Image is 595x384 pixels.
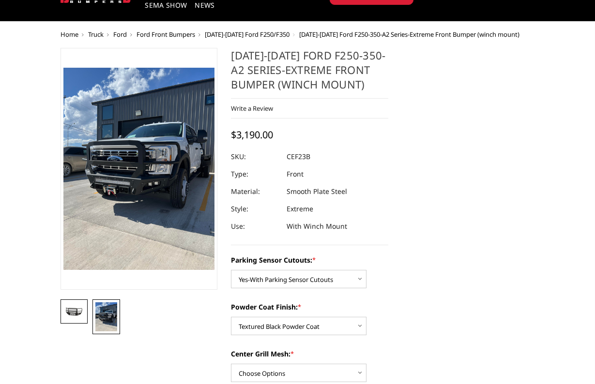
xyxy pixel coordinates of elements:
span: [DATE]-[DATE] Ford F250-350-A2 Series-Extreme Front Bumper (winch mount) [299,30,519,39]
a: Ford Front Bumpers [137,30,195,39]
a: 2023-2025 Ford F250-350-A2 Series-Extreme Front Bumper (winch mount) [61,48,218,290]
span: $3,190.00 [231,128,273,141]
label: Parking Sensor Cutouts: [231,255,388,265]
dt: Style: [231,200,279,218]
img: 2023-2025 Ford F250-350-A2 Series-Extreme Front Bumper (winch mount) [63,307,85,317]
dt: SKU: [231,148,279,165]
dd: With Winch Mount [287,218,347,235]
dd: Smooth Plate Steel [287,183,347,200]
label: Center Grill Mesh: [231,349,388,359]
a: Home [61,30,78,39]
dt: Material: [231,183,279,200]
a: [DATE]-[DATE] Ford F250/F350 [205,30,290,39]
img: 2023-2025 Ford F250-350-A2 Series-Extreme Front Bumper (winch mount) [95,302,117,331]
h1: [DATE]-[DATE] Ford F250-350-A2 Series-Extreme Front Bumper (winch mount) [231,48,388,99]
a: Write a Review [231,104,273,113]
dd: Front [287,165,304,183]
dd: Extreme [287,200,313,218]
a: Ford [113,30,127,39]
dt: Type: [231,165,279,183]
a: News [195,2,214,21]
iframe: Chat Widget [547,338,595,384]
label: Powder Coat Finish: [231,302,388,312]
dd: CEF23B [287,148,310,165]
a: SEMA Show [145,2,187,21]
dt: Use: [231,218,279,235]
a: Truck [88,30,104,39]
